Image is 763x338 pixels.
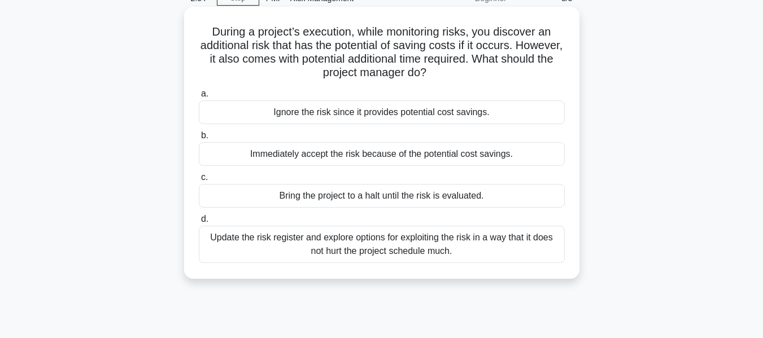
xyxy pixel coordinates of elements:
span: d. [201,214,208,223]
div: Update the risk register and explore options for exploiting the risk in a way that it does not hu... [199,226,565,263]
span: c. [201,172,208,182]
div: Ignore the risk since it provides potential cost savings. [199,100,565,124]
h5: During a project’s execution, while monitoring risks, you discover an additional risk that has th... [198,25,566,80]
div: Bring the project to a halt until the risk is evaluated. [199,184,565,208]
div: Immediately accept the risk because of the potential cost savings. [199,142,565,166]
span: b. [201,130,208,140]
span: a. [201,89,208,98]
